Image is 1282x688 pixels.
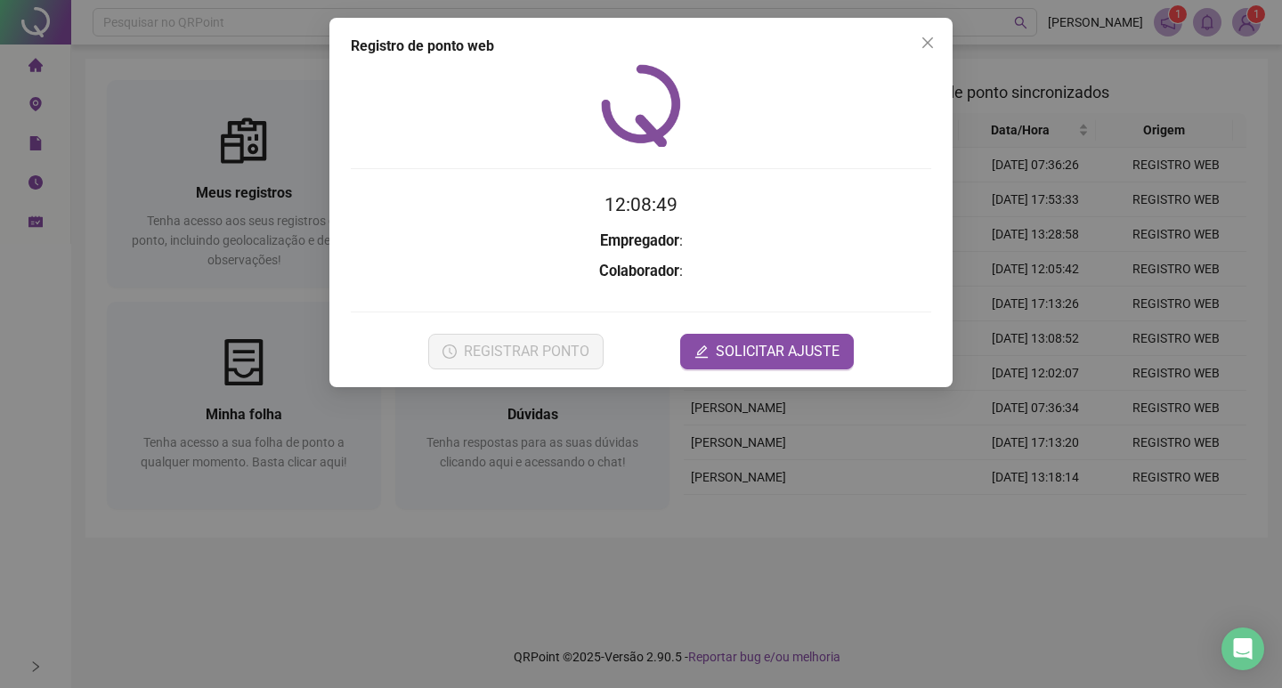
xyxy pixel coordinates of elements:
strong: Empregador [600,232,679,249]
button: REGISTRAR PONTO [428,334,604,369]
span: close [921,36,935,50]
button: editSOLICITAR AJUSTE [680,334,854,369]
img: QRPoint [601,64,681,147]
div: Open Intercom Messenger [1221,627,1264,670]
h3: : [351,230,931,253]
h3: : [351,260,931,283]
div: Registro de ponto web [351,36,931,57]
strong: Colaborador [599,263,679,279]
button: Close [913,28,942,57]
span: edit [694,344,709,359]
span: SOLICITAR AJUSTE [716,341,840,362]
time: 12:08:49 [604,194,678,215]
